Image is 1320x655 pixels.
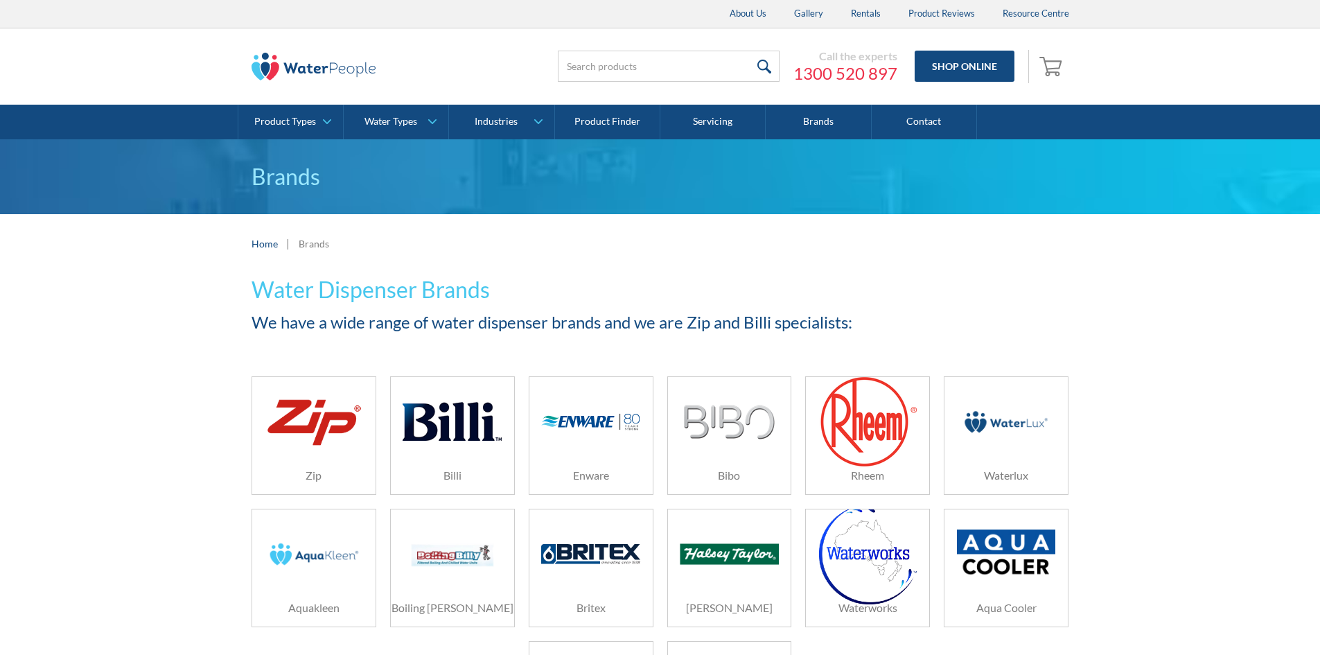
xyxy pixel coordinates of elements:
div: | [285,235,292,252]
a: WaterluxWaterlux [944,376,1068,495]
a: 1300 520 897 [793,63,897,84]
a: BiboBibo [667,376,792,495]
input: Search products [558,51,780,82]
img: Enware [541,413,640,431]
a: Shop Online [915,51,1014,82]
img: Waterworks [819,505,917,604]
a: Halsey Taylor[PERSON_NAME] [667,509,792,627]
h6: Bibo [668,467,791,484]
a: EnwareEnware [529,376,653,495]
h6: Enware [529,467,653,484]
h6: Rheem [806,467,929,484]
a: WaterworksWaterworks [805,509,930,627]
a: Water Types [344,105,448,139]
div: Brands [299,236,329,251]
h6: Britex [529,600,653,616]
a: Product Finder [555,105,660,139]
h1: Water Dispenser Brands [252,273,1069,306]
a: AquakleenAquakleen [252,509,376,627]
div: Water Types [364,116,417,128]
h6: Billi [391,467,514,484]
img: shopping cart [1039,55,1066,77]
a: ZipZip [252,376,376,495]
h6: Zip [252,467,376,484]
img: Halsey Taylor [680,543,778,565]
h6: Aquakleen [252,600,376,616]
h6: Waterlux [944,467,1068,484]
a: Brands [766,105,871,139]
a: Servicing [660,105,766,139]
img: Britex [541,544,640,564]
img: Boiling billy [403,521,501,587]
a: Boiling billyBoiling [PERSON_NAME] [390,509,515,627]
a: RheemRheem [805,376,930,495]
a: Contact [872,105,977,139]
h6: Boiling [PERSON_NAME] [391,600,514,616]
img: Aqua Cooler [957,530,1055,579]
h6: [PERSON_NAME] [668,600,791,616]
img: Rheem [819,376,917,468]
a: Industries [449,105,554,139]
h6: Waterworks [806,600,929,616]
a: Open cart [1036,50,1069,83]
p: Brands [252,160,1069,193]
div: Industries [475,116,518,128]
div: Product Types [254,116,316,128]
h6: Aqua Cooler [944,600,1068,616]
img: The Water People [252,53,376,80]
img: Bibo [683,405,775,439]
a: BritexBritex [529,509,653,627]
img: Billi [403,389,501,455]
h2: We have a wide range of water dispenser brands and we are Zip and Billi specialists: [252,310,1069,335]
div: Call the experts [793,49,897,63]
img: Waterlux [957,389,1055,455]
img: Zip [265,392,363,451]
a: Home [252,236,278,251]
a: BilliBilli [390,376,515,495]
img: Aquakleen [265,521,363,587]
a: Product Types [238,105,343,139]
a: Aqua CoolerAqua Cooler [944,509,1068,627]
